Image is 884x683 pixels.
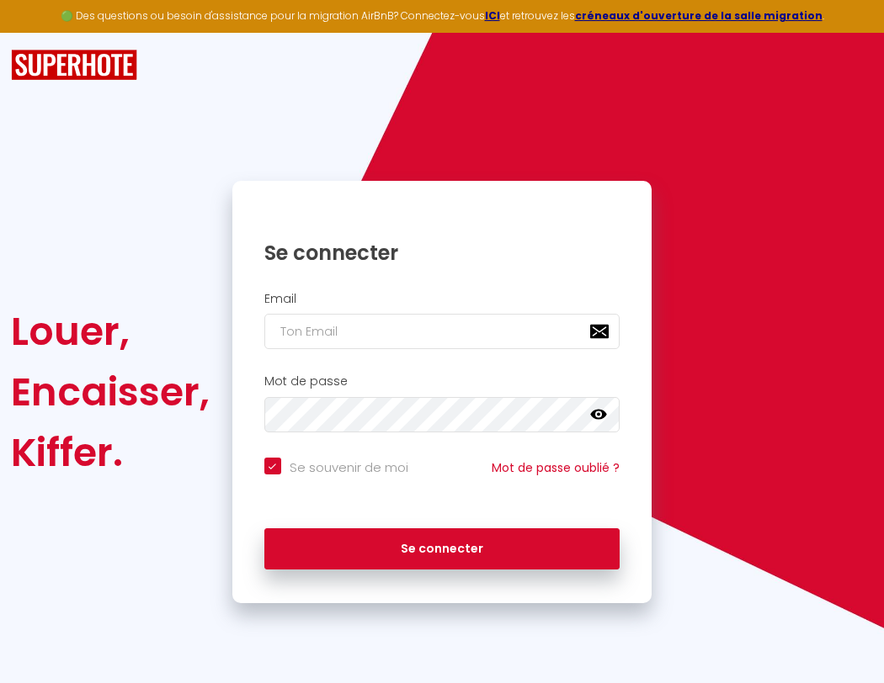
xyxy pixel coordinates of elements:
[264,528,620,570] button: Se connecter
[492,459,620,476] a: Mot de passe oublié ?
[485,8,500,23] a: ICI
[575,8,823,23] a: créneaux d'ouverture de la salle migration
[264,314,620,349] input: Ton Email
[264,292,620,306] h2: Email
[11,301,210,362] div: Louer,
[11,422,210,483] div: Kiffer.
[264,374,620,389] h2: Mot de passe
[11,50,137,81] img: SuperHote logo
[11,362,210,422] div: Encaisser,
[264,240,620,266] h1: Se connecter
